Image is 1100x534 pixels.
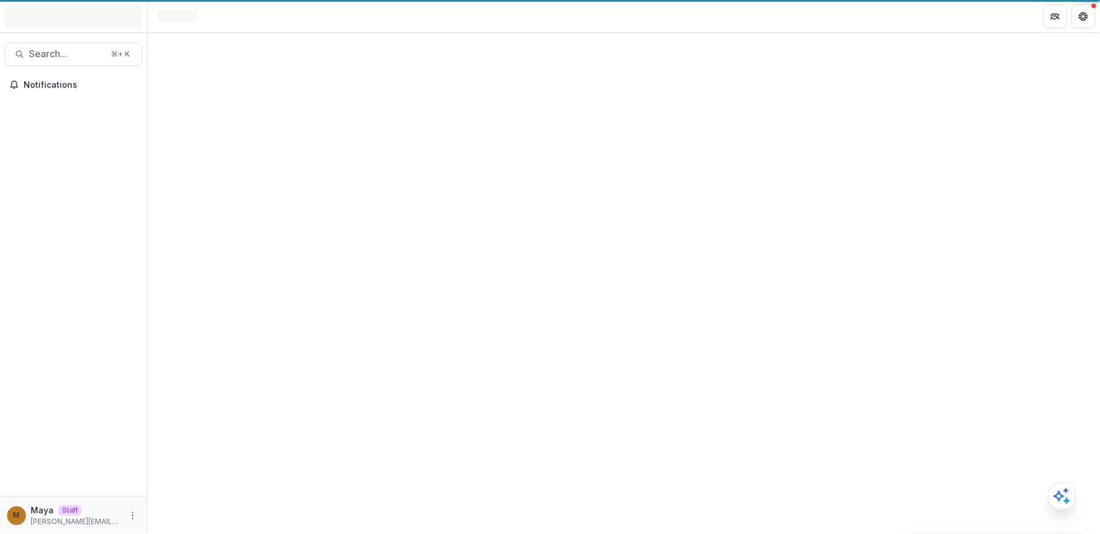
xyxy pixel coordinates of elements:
[126,509,140,523] button: More
[58,505,81,516] p: Staff
[5,75,142,94] button: Notifications
[1048,482,1076,510] button: Open AI Assistant
[152,8,202,25] nav: breadcrumb
[24,80,137,90] span: Notifications
[108,48,132,61] div: ⌘ + K
[5,42,142,66] button: Search...
[1043,5,1067,28] button: Partners
[14,512,20,519] div: Maya
[31,516,121,527] p: [PERSON_NAME][EMAIL_ADDRESS][DOMAIN_NAME]
[29,48,104,60] span: Search...
[31,504,54,516] p: Maya
[1072,5,1095,28] button: Get Help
